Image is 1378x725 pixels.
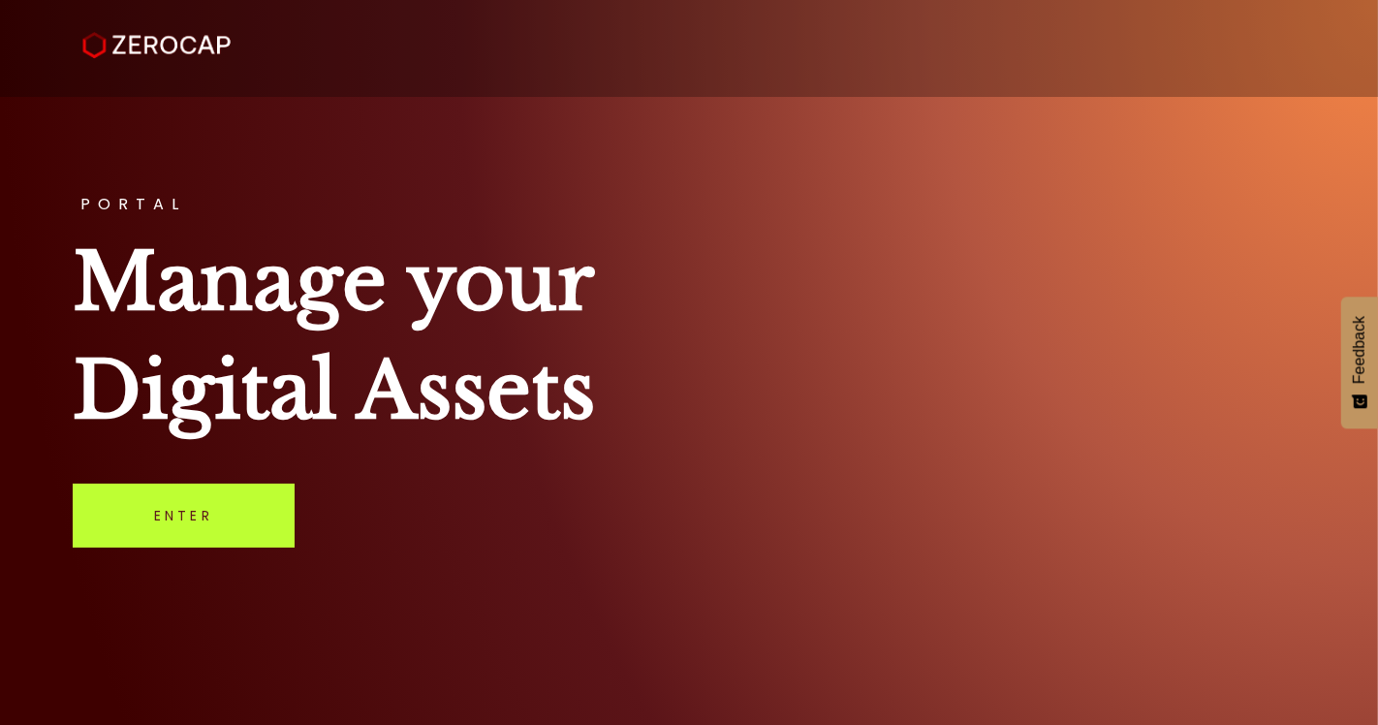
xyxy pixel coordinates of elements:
h1: Manage your Digital Assets [73,228,1305,445]
img: ZeroCap [82,32,231,59]
button: Feedback - Show survey [1341,297,1378,428]
h3: PORTAL [73,197,1305,212]
span: Feedback [1351,316,1368,384]
a: Enter [73,484,295,548]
